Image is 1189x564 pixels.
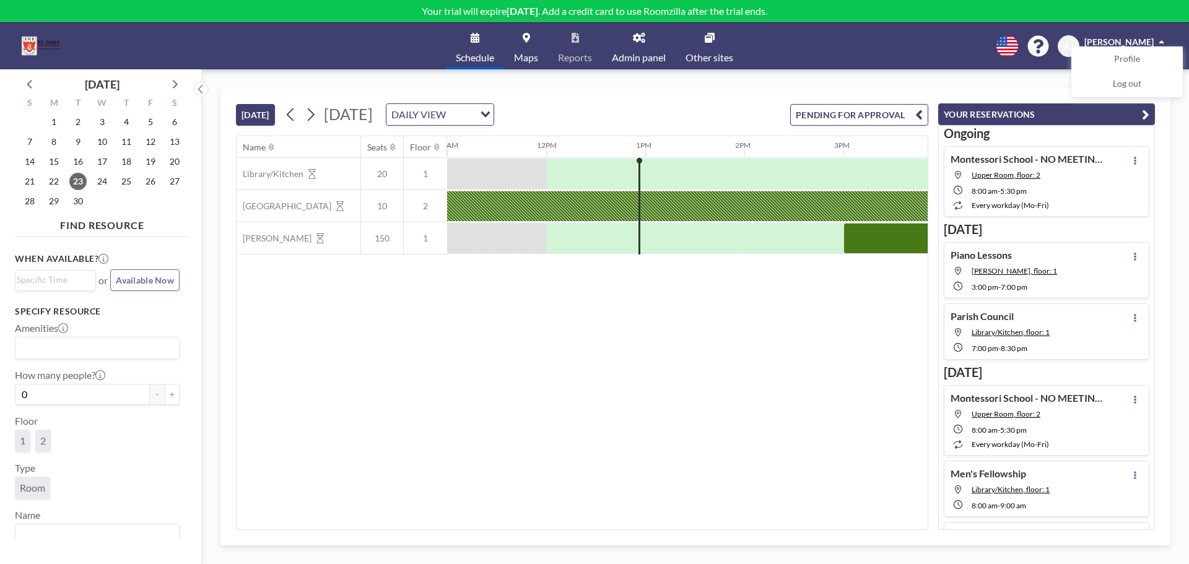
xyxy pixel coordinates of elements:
input: Search for option [17,527,172,543]
a: Profile [1072,47,1182,72]
span: Friday, September 12, 2025 [142,133,159,150]
div: 12PM [537,141,557,150]
span: 1 [404,233,447,244]
div: S [162,96,186,112]
span: 8:00 AM [972,501,998,510]
h3: [DATE] [944,222,1149,237]
span: 7:00 PM [972,344,998,353]
a: Reports [548,23,602,69]
button: PENDING FOR APPROVAL [790,104,928,126]
div: W [90,96,115,112]
h4: Parish Council [951,310,1014,323]
span: Upper Room, floor: 2 [972,409,1040,419]
span: 150 [361,233,403,244]
span: Thursday, September 4, 2025 [118,113,135,131]
label: Type [15,462,35,474]
span: Friday, September 19, 2025 [142,153,159,170]
span: Tuesday, September 16, 2025 [69,153,87,170]
span: Reports [558,53,592,63]
div: T [66,96,90,112]
span: Thursday, September 18, 2025 [118,153,135,170]
span: Upper Room, floor: 2 [972,170,1040,180]
button: [DATE] [236,104,275,126]
span: 1 [20,435,25,447]
span: Room [20,482,45,494]
span: Sunday, September 7, 2025 [21,133,38,150]
span: Wednesday, September 10, 2025 [94,133,111,150]
span: - [998,344,1001,353]
input: Search for option [17,340,172,356]
span: 8:00 AM [972,425,998,435]
a: Log out [1072,72,1182,97]
span: Thursday, September 11, 2025 [118,133,135,150]
span: Monday, September 29, 2025 [45,193,63,210]
span: Tuesday, September 30, 2025 [69,193,87,210]
button: YOUR RESERVATIONS [938,103,1155,125]
span: Library/Kitchen [237,168,303,180]
span: DAILY VIEW [389,106,448,123]
span: Saturday, September 13, 2025 [166,133,183,150]
span: Admin panel [612,53,666,63]
h3: [DATE] [944,365,1149,380]
input: Search for option [450,106,473,123]
h3: Specify resource [15,306,180,317]
span: Saturday, September 6, 2025 [166,113,183,131]
span: Library/Kitchen, floor: 1 [972,328,1050,337]
span: 5:30 PM [1000,186,1027,196]
a: Admin panel [602,23,676,69]
span: Tuesday, September 23, 2025 [69,173,87,190]
button: - [150,384,165,405]
span: - [998,425,1000,435]
span: 8:30 PM [1001,344,1027,353]
a: Maps [504,23,548,69]
span: Wednesday, September 17, 2025 [94,153,111,170]
div: Name [243,142,266,153]
span: Available Now [116,275,174,285]
span: - [998,501,1000,510]
span: Monday, September 22, 2025 [45,173,63,190]
span: [GEOGRAPHIC_DATA] [237,201,331,212]
span: 8:00 AM [972,186,998,196]
h4: Montessori School - NO MEETINGS UPSTAIRS [951,153,1105,165]
div: 11AM [438,141,458,150]
a: Other sites [676,23,743,69]
span: 5:30 PM [1000,425,1027,435]
span: every workday (Mo-Fri) [972,440,1049,449]
div: 2PM [735,141,751,150]
div: 1PM [636,141,651,150]
span: Saturday, September 27, 2025 [166,173,183,190]
h4: FIND RESOURCE [15,214,189,232]
h4: Montessori School - NO MEETINGS UPSTAIRS [951,392,1105,404]
span: Monday, September 1, 2025 [45,113,63,131]
span: Tuesday, September 9, 2025 [69,133,87,150]
span: Library/Kitchen, floor: 1 [972,485,1050,494]
span: Saturday, September 20, 2025 [166,153,183,170]
div: Seats [367,142,387,153]
span: - [998,282,1001,292]
button: + [165,384,180,405]
span: 2 [40,435,46,447]
span: Other sites [686,53,733,63]
h4: Men's Fellowship [951,467,1026,480]
div: Search for option [15,337,179,358]
a: Schedule [446,23,504,69]
span: Maps [514,53,538,63]
label: Name [15,509,40,521]
div: Floor [410,142,431,153]
span: Log out [1113,78,1141,90]
span: Friday, September 5, 2025 [142,113,159,131]
span: [PERSON_NAME] [1084,37,1154,47]
div: [DATE] [85,76,120,93]
span: Tuesday, September 2, 2025 [69,113,87,131]
input: Search for option [17,273,89,287]
span: Victoria Hall, floor: 1 [972,266,1057,275]
span: Monday, September 8, 2025 [45,133,63,150]
span: Profile [1114,53,1140,66]
div: Search for option [15,524,179,545]
span: 9:00 AM [1000,501,1026,510]
span: 2 [404,201,447,212]
span: - [998,186,1000,196]
span: Wednesday, September 3, 2025 [94,113,111,131]
b: [DATE] [507,5,538,17]
span: Friday, September 26, 2025 [142,173,159,190]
